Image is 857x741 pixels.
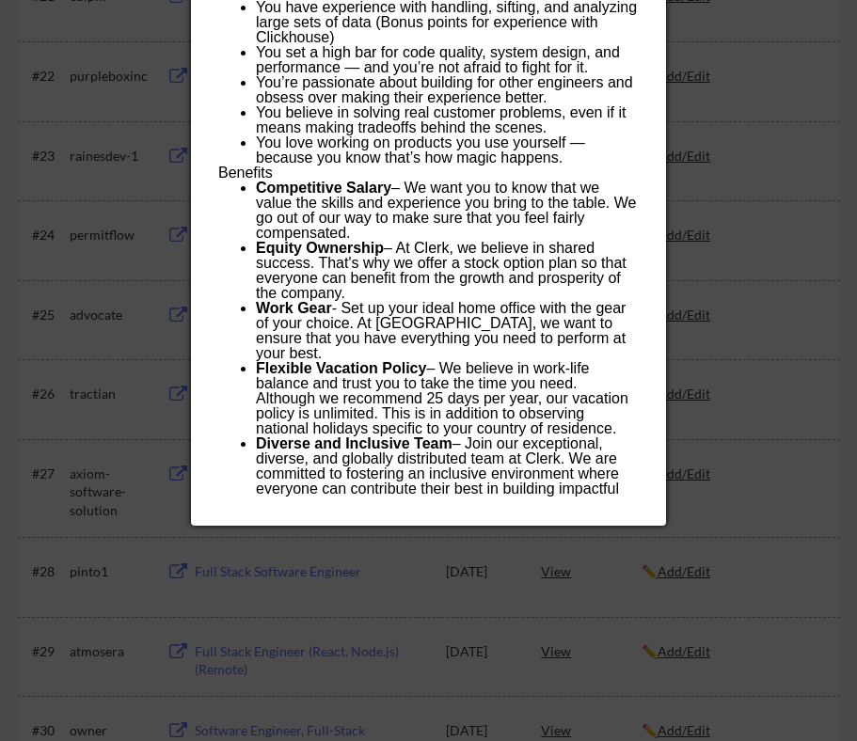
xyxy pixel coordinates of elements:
[256,436,638,512] p: – Join our exceptional, diverse, and globally distributed team at Clerk. We are committed to fost...
[256,135,638,166] p: You love working on products you use yourself — because you know that’s how magic happens.
[256,180,391,196] strong: Competitive Salary
[256,360,426,376] strong: Flexible Vacation Policy
[256,45,638,75] p: You set a high bar for code quality, system design, and performance — and you’re not afraid to fi...
[256,105,638,135] p: You believe in solving real customer problems, even if it means making tradeoffs behind the scenes.
[256,181,638,241] p: – We want you to know that we value the skills and experience you bring to the table. We go out o...
[256,301,638,361] p: - Set up your ideal home office with the gear of your choice. At [GEOGRAPHIC_DATA], we want to en...
[256,240,384,256] strong: Equity Ownership
[256,435,452,451] strong: Diverse and Inclusive Team
[218,166,638,181] h2: Benefits
[256,75,638,105] p: You’re passionate about building for other engineers and obsess over making their experience better.
[256,361,638,436] p: – We believe in work-life balance and trust you to take the time you need. Although we recommend ...
[256,300,332,316] strong: Work Gear
[256,241,638,301] p: – At Clerk, we believe in shared success. That's why we offer a stock option plan so that everyon...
